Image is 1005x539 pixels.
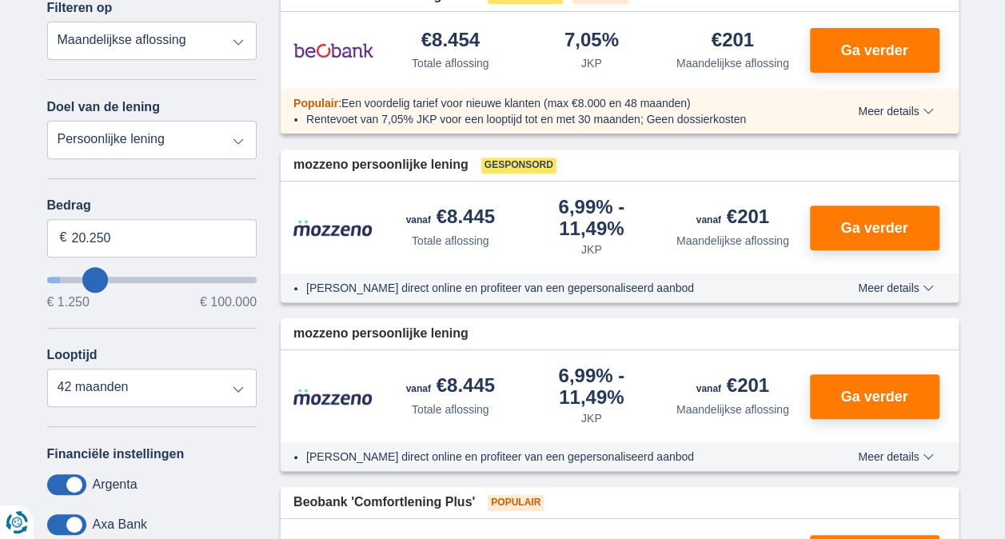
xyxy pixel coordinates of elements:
[306,280,800,296] li: [PERSON_NAME] direct online en profiteer van een gepersonaliseerd aanbod
[293,493,475,512] span: Beobank 'Comfortlening Plus'
[341,97,691,110] span: Een voordelig tarief voor nieuwe klanten (max €8.000 en 48 maanden)
[696,376,769,398] div: €201
[412,55,489,71] div: Totale aflossing
[93,517,147,532] label: Axa Bank
[858,451,933,462] span: Meer details
[47,198,257,213] label: Bedrag
[846,105,945,118] button: Meer details
[412,233,489,249] div: Totale aflossing
[200,296,257,309] span: € 100.000
[281,95,812,111] div: :
[840,389,907,404] span: Ga verder
[810,206,939,250] button: Ga verder
[47,277,257,283] input: wantToBorrow
[528,198,656,238] div: 6,99%
[293,388,373,405] img: product.pl.alt Mozzeno
[47,296,90,309] span: € 1.250
[528,366,656,407] div: 6,99%
[581,55,602,71] div: JKP
[421,30,480,52] div: €8.454
[293,325,469,343] span: mozzeno persoonlijke lening
[93,477,138,492] label: Argenta
[712,30,754,52] div: €201
[293,156,469,174] span: mozzeno persoonlijke lening
[306,449,800,465] li: [PERSON_NAME] direct online en profiteer van een gepersonaliseerd aanbod
[846,281,945,294] button: Meer details
[676,233,789,249] div: Maandelijkse aflossing
[488,495,544,511] span: Populair
[810,28,939,73] button: Ga verder
[412,401,489,417] div: Totale aflossing
[696,207,769,230] div: €201
[47,100,160,114] label: Doel van de lening
[564,30,619,52] div: 7,05%
[846,450,945,463] button: Meer details
[581,410,602,426] div: JKP
[676,55,789,71] div: Maandelijkse aflossing
[858,282,933,293] span: Meer details
[406,207,495,230] div: €8.445
[306,111,800,127] li: Rentevoet van 7,05% JKP voor een looptijd tot en met 30 maanden; Geen dossierkosten
[293,97,338,110] span: Populair
[858,106,933,117] span: Meer details
[810,374,939,419] button: Ga verder
[840,221,907,235] span: Ga verder
[47,447,185,461] label: Financiële instellingen
[47,348,98,362] label: Looptijd
[840,43,907,58] span: Ga verder
[293,219,373,237] img: product.pl.alt Mozzeno
[676,401,789,417] div: Maandelijkse aflossing
[60,229,67,247] span: €
[406,376,495,398] div: €8.445
[47,1,113,15] label: Filteren op
[581,242,602,258] div: JKP
[293,30,373,70] img: product.pl.alt Beobank
[481,158,556,174] span: Gesponsord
